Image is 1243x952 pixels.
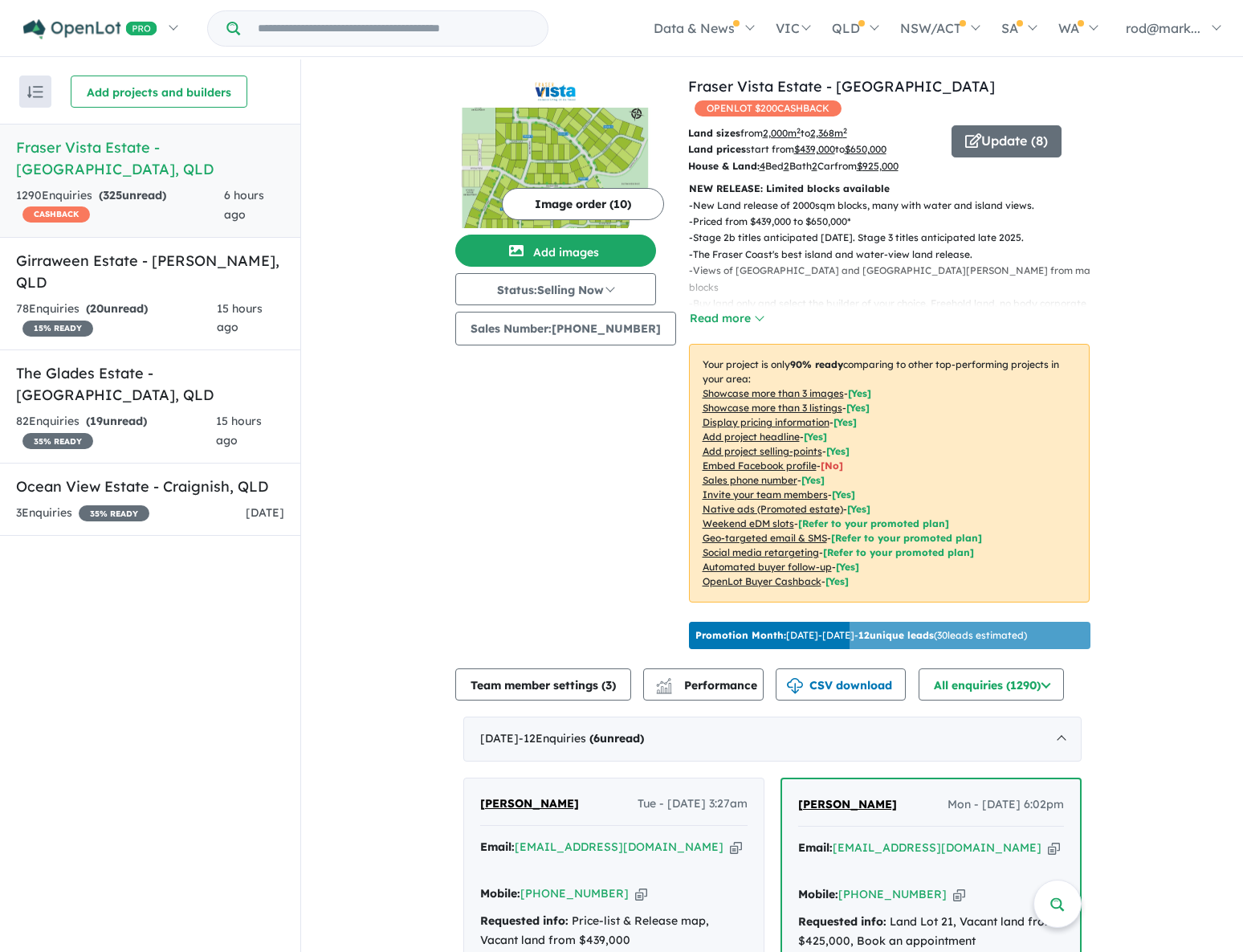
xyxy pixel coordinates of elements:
strong: Email: [798,840,833,855]
u: $ 650,000 [845,143,886,155]
button: Copy [1048,840,1060,856]
span: [Refer to your promoted plan] [823,546,974,558]
div: [DATE] [463,717,1082,762]
span: [ No ] [821,460,843,472]
span: Performance [658,678,757,693]
b: Land prices [688,143,746,155]
input: Try estate name, suburb, builder or developer [243,11,544,46]
button: All enquiries (1290) [919,668,1064,701]
u: Add project selling-points [703,445,822,457]
p: Your project is only comparing to other top-performing projects in your area: - - - - - - - - - -... [689,344,1090,603]
u: Weekend eDM slots [703,517,794,529]
strong: ( unread) [99,188,166,202]
a: [PERSON_NAME] [798,795,897,815]
span: to [801,127,847,139]
p: - Priced from $439,000 to $650,000* [689,214,1102,230]
u: $ 439,000 [794,143,835,155]
span: 35 % READY [22,433,93,449]
button: Add projects and builders [71,76,247,108]
span: 19 [90,414,103,428]
sup: 2 [843,126,847,135]
button: CSV download [776,668,906,701]
img: download icon [787,678,803,694]
u: Sales phone number [703,474,797,486]
span: [Yes] [836,561,859,573]
u: Showcase more than 3 listings [703,402,842,414]
span: [PERSON_NAME] [480,796,579,811]
img: Openlot PRO Logo White [23,19,157,39]
strong: Mobile: [798,887,838,901]
span: [ Yes ] [848,387,871,399]
a: [EMAIL_ADDRESS][DOMAIN_NAME] [833,840,1041,855]
strong: ( unread) [86,301,148,316]
u: Automated buyer follow-up [703,561,832,573]
u: 2 [784,160,789,172]
strong: Mobile: [480,886,520,901]
button: Performance [643,668,764,701]
span: [PERSON_NAME] [798,797,897,811]
div: 82 Enquir ies [16,412,216,451]
span: [ Yes ] [846,402,870,414]
span: 6 [593,731,600,746]
p: from [688,125,939,141]
u: Showcase more than 3 images [703,387,844,399]
button: Team member settings (3) [455,668,631,701]
span: [ Yes ] [833,416,857,428]
span: [DATE] [246,505,284,520]
a: [PHONE_NUMBER] [838,887,947,901]
span: 15 % READY [22,321,93,337]
strong: Email: [480,840,515,854]
span: 35 % READY [79,505,149,521]
sup: 2 [797,126,801,135]
p: Bed Bath Car from [688,158,939,174]
u: $ 925,000 [857,160,899,172]
span: [ Yes ] [801,474,825,486]
span: to [835,143,886,155]
img: Fraser Vista Estate - Booral Logo [462,82,650,101]
h5: Ocean View Estate - Craignish , QLD [16,476,284,497]
b: House & Land: [688,160,760,172]
strong: ( unread) [86,414,147,428]
span: [Refer to your promoted plan] [798,517,949,529]
img: line-chart.svg [656,678,670,687]
strong: ( unread) [589,731,644,746]
u: OpenLot Buyer Cashback [703,575,821,587]
span: 325 [103,188,122,202]
button: Read more [689,309,764,328]
u: 2,000 m [763,127,801,139]
img: bar-chart.svg [656,683,672,693]
a: [EMAIL_ADDRESS][DOMAIN_NAME] [515,840,723,854]
span: [Yes] [847,503,870,515]
button: Copy [730,839,742,856]
span: OPENLOT $ 200 CASHBACK [695,100,842,116]
a: [PERSON_NAME] [480,795,579,814]
span: 3 [605,678,612,693]
button: Status:Selling Now [455,273,656,305]
div: Price-list & Release map, Vacant land from $439,000 [480,912,748,950]
p: - Buy land only and select the builder of your choice. Freehold land, no body corporate fees. [689,296,1102,329]
button: Image order (10) [502,188,664,220]
u: Geo-targeted email & SMS [703,532,827,544]
span: 15 hours ago [217,301,263,335]
button: Add images [455,235,656,267]
p: - Views of [GEOGRAPHIC_DATA] and [GEOGRAPHIC_DATA][PERSON_NAME] from many blocks [689,263,1102,296]
button: Update (8) [952,125,1062,157]
b: Land sizes [688,127,740,139]
span: 15 hours ago [216,414,262,447]
p: start from [688,141,939,157]
b: 90 % ready [790,358,843,370]
img: sort.svg [27,86,43,98]
p: NEW RELEASE: Limited blocks available [689,181,1090,197]
u: Native ads (Promoted estate) [703,503,843,515]
a: Fraser Vista Estate - Booral LogoFraser Vista Estate - Booral [455,76,656,228]
a: Fraser Vista Estate - [GEOGRAPHIC_DATA] [688,77,995,96]
u: Add project headline [703,431,800,443]
span: [Refer to your promoted plan] [831,532,982,544]
u: 4 [760,160,765,172]
div: 1290 Enquir ies [16,186,224,225]
p: - Stage 2b titles anticipated [DATE]. Stage 3 titles anticipated late 2025. [689,230,1102,246]
u: Invite your team members [703,488,828,501]
span: 20 [90,301,104,316]
button: Sales Number:[PHONE_NUMBER] [455,312,676,345]
span: Tue - [DATE] 3:27am [638,795,748,814]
